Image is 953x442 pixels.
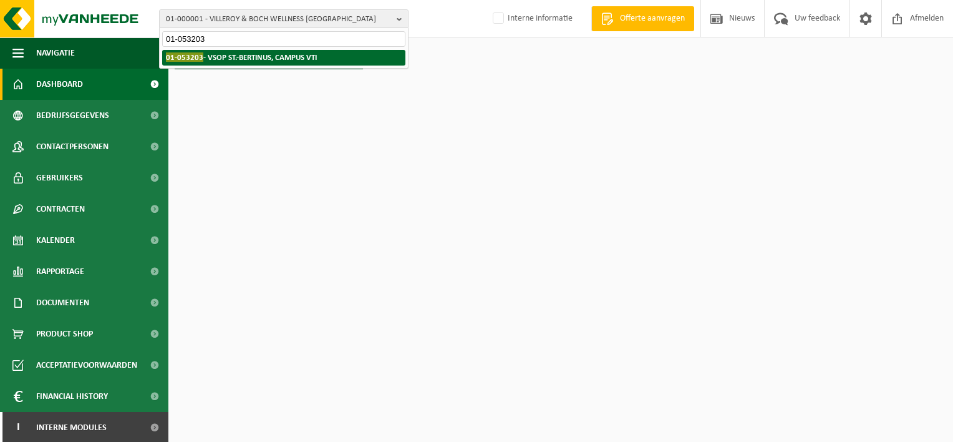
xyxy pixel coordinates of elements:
[36,381,108,412] span: Financial History
[166,52,317,62] strong: - VSOP ST.-BERTINUS, CAMPUS VTI
[36,131,109,162] span: Contactpersonen
[36,100,109,131] span: Bedrijfsgegevens
[36,194,85,225] span: Contracten
[36,256,84,287] span: Rapportage
[490,9,573,28] label: Interne informatie
[36,287,89,318] span: Documenten
[36,162,83,194] span: Gebruikers
[36,350,137,381] span: Acceptatievoorwaarden
[166,52,203,62] span: 01-053203
[591,6,694,31] a: Offerte aanvragen
[36,318,93,350] span: Product Shop
[166,10,392,29] span: 01-000001 - VILLEROY & BOCH WELLNESS [GEOGRAPHIC_DATA]
[159,9,409,28] button: 01-000001 - VILLEROY & BOCH WELLNESS [GEOGRAPHIC_DATA]
[36,225,75,256] span: Kalender
[617,12,688,25] span: Offerte aanvragen
[36,69,83,100] span: Dashboard
[162,31,405,47] input: Zoeken naar gekoppelde vestigingen
[36,37,75,69] span: Navigatie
